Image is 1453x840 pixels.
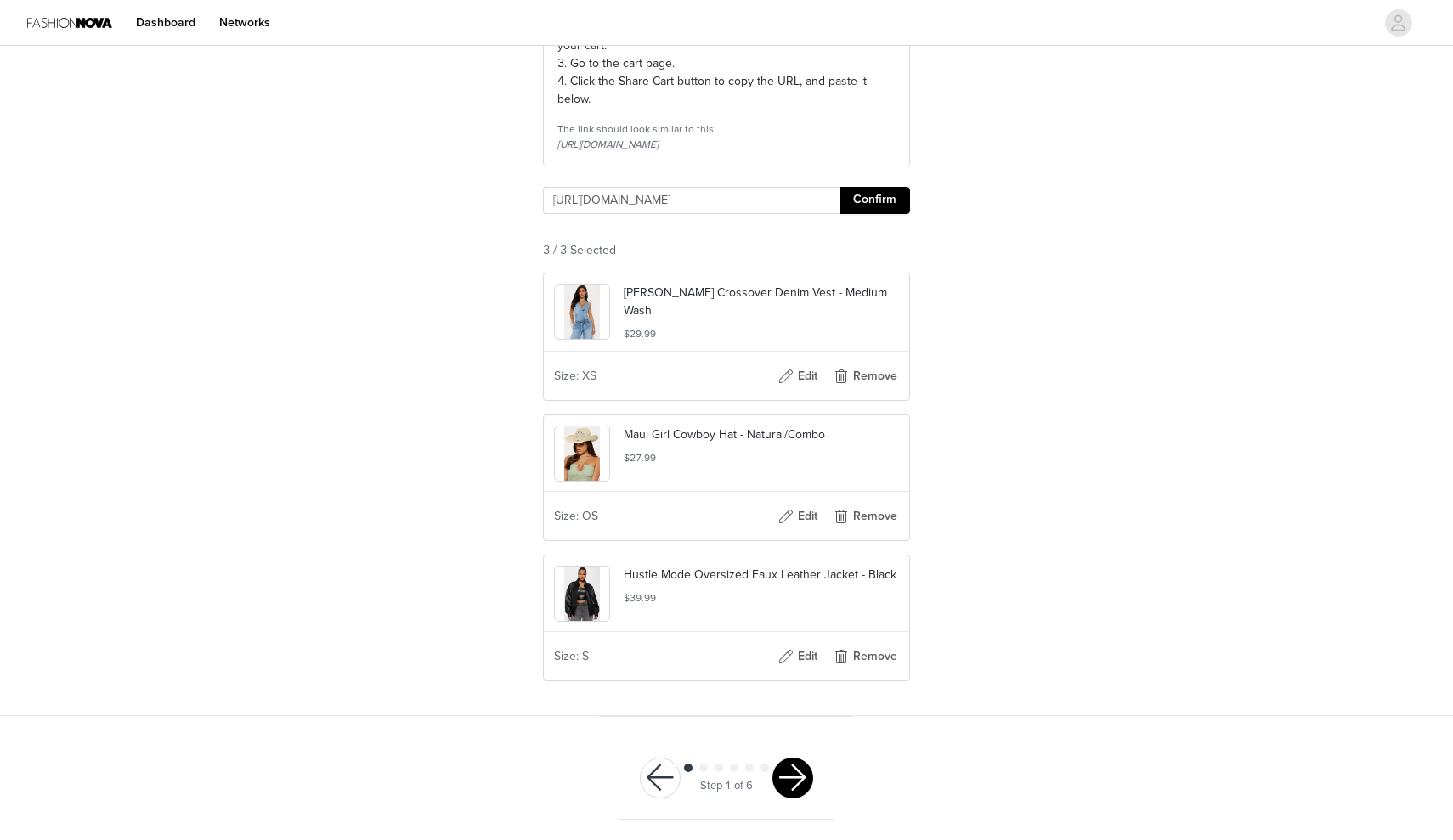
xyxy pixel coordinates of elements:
img: Fashion Nova Logo [27,3,112,42]
span: Size: OS [554,507,598,525]
button: Edit [763,643,831,670]
h5: $29.99 [624,326,899,341]
a: Networks [209,3,280,42]
img: product image [564,285,601,339]
p: Hustle Mode Oversized Faux Leather Jacket - Black [624,566,899,583]
div: [URL][DOMAIN_NAME] [557,137,896,152]
div: The link should look similar to this: [557,121,896,137]
button: Remove [831,503,899,530]
button: Remove [831,363,899,390]
img: product image [564,567,601,621]
button: Remove [831,643,899,670]
button: Edit [763,363,831,390]
p: Maui Girl Cowboy Hat - Natural/Combo [624,426,899,443]
span: 3 / 3 Selected [543,241,616,259]
button: Edit [763,503,831,530]
p: [PERSON_NAME] Crossover Denim Vest - Medium Wash [624,284,899,319]
h5: $27.99 [624,450,899,465]
h5: $39.99 [624,590,899,606]
span: Size: S [554,647,589,665]
span: Size: XS [554,367,596,385]
p: 3. Go to the cart page. [557,54,896,72]
input: Checkout URL [543,187,840,214]
div: Step 1 of 6 [700,778,753,795]
a: Dashboard [126,3,206,42]
button: Confirm [840,187,910,214]
img: product image [564,426,601,481]
div: avatar [1390,9,1406,37]
p: 4. Click the Share Cart button to copy the URL, and paste it below. [557,72,896,108]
